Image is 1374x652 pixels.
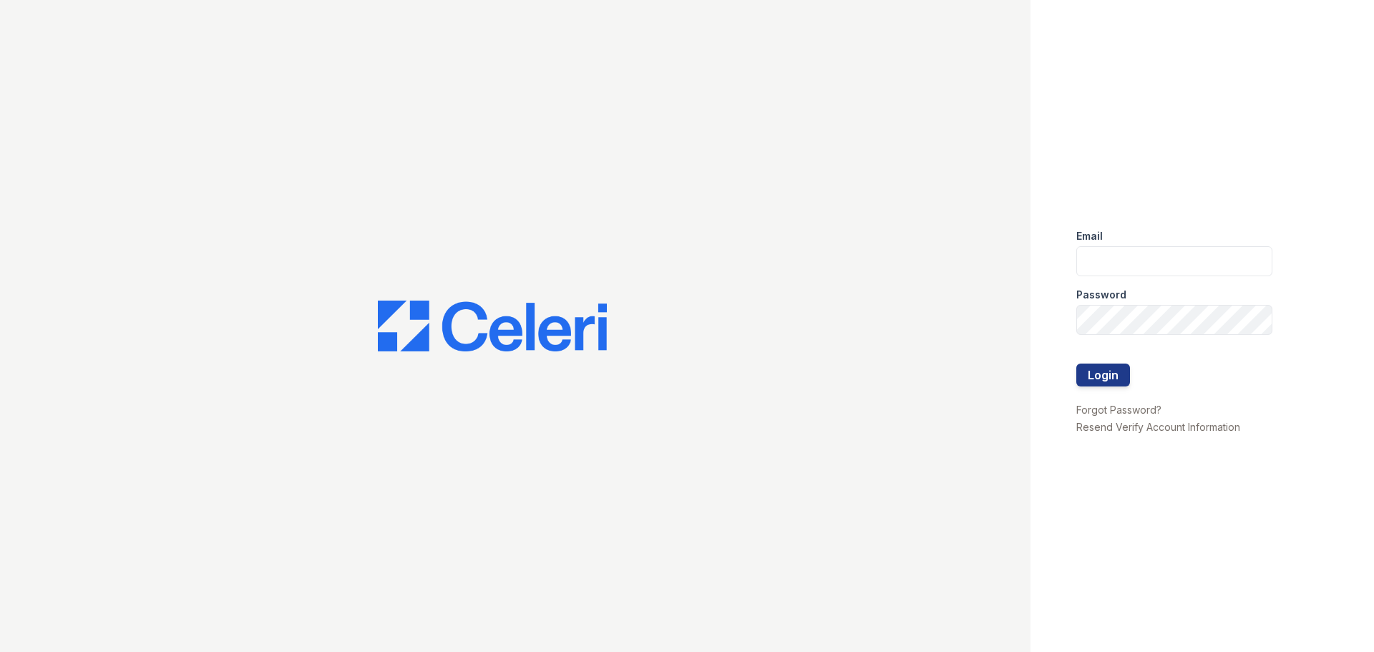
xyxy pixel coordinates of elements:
[1076,404,1161,416] a: Forgot Password?
[1076,364,1130,386] button: Login
[378,301,607,352] img: CE_Logo_Blue-a8612792a0a2168367f1c8372b55b34899dd931a85d93a1a3d3e32e68fde9ad4.png
[1076,229,1103,243] label: Email
[1076,421,1240,433] a: Resend Verify Account Information
[1076,288,1126,302] label: Password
